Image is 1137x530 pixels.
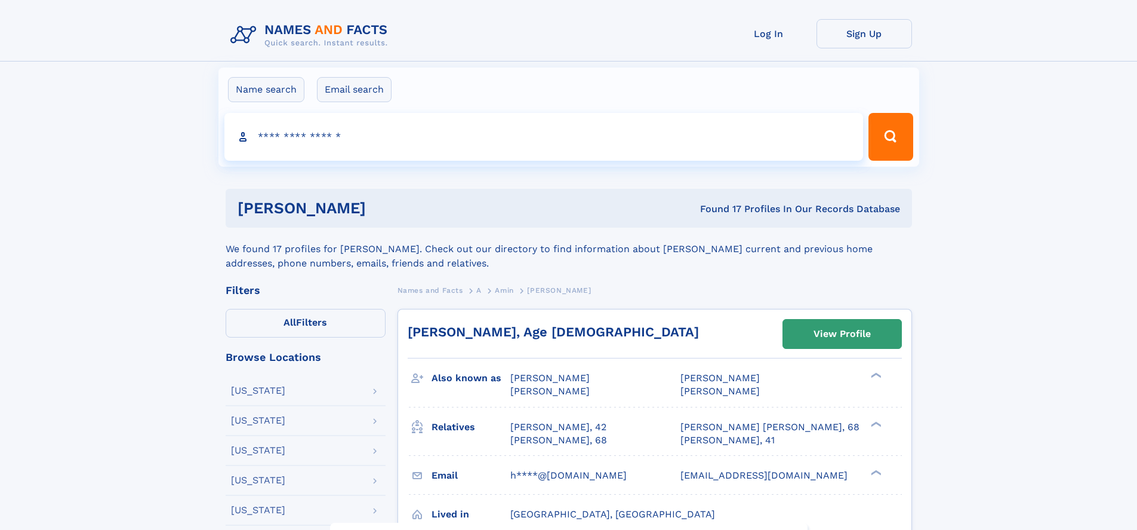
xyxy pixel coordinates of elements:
a: [PERSON_NAME], Age [DEMOGRAPHIC_DATA] [408,324,699,339]
div: [US_STATE] [231,386,285,396]
div: ❯ [868,468,882,476]
a: Amin [495,283,513,298]
label: Name search [228,77,304,102]
div: [US_STATE] [231,506,285,515]
div: Browse Locations [226,352,386,363]
h1: [PERSON_NAME] [238,201,533,216]
h3: Email [432,465,510,486]
span: Amin [495,286,513,295]
img: Logo Names and Facts [226,19,398,51]
a: Log In [721,19,816,48]
a: [PERSON_NAME] [PERSON_NAME], 68 [680,421,859,434]
a: [PERSON_NAME], 41 [680,434,775,447]
span: [PERSON_NAME] [510,385,590,397]
input: search input [224,113,864,161]
span: [PERSON_NAME] [527,286,591,295]
div: View Profile [814,320,871,348]
span: [PERSON_NAME] [510,372,590,384]
span: A [476,286,482,295]
div: [US_STATE] [231,416,285,425]
h3: Also known as [432,368,510,388]
div: [US_STATE] [231,476,285,485]
span: [EMAIL_ADDRESS][DOMAIN_NAME] [680,470,848,481]
a: Names and Facts [398,283,463,298]
div: [US_STATE] [231,446,285,455]
a: [PERSON_NAME], 42 [510,421,606,434]
span: [PERSON_NAME] [680,385,760,397]
label: Filters [226,309,386,338]
span: [PERSON_NAME] [680,372,760,384]
span: All [284,317,296,328]
div: We found 17 profiles for [PERSON_NAME]. Check out our directory to find information about [PERSON... [226,228,912,271]
div: ❯ [868,420,882,428]
h3: Lived in [432,504,510,525]
div: Found 17 Profiles In Our Records Database [533,203,900,216]
button: Search Button [868,113,913,161]
span: [GEOGRAPHIC_DATA], [GEOGRAPHIC_DATA] [510,508,715,520]
a: View Profile [783,320,901,348]
h3: Relatives [432,417,510,437]
a: [PERSON_NAME], 68 [510,434,607,447]
a: Sign Up [816,19,912,48]
div: ❯ [868,372,882,379]
a: A [476,283,482,298]
div: Filters [226,285,386,296]
label: Email search [317,77,392,102]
